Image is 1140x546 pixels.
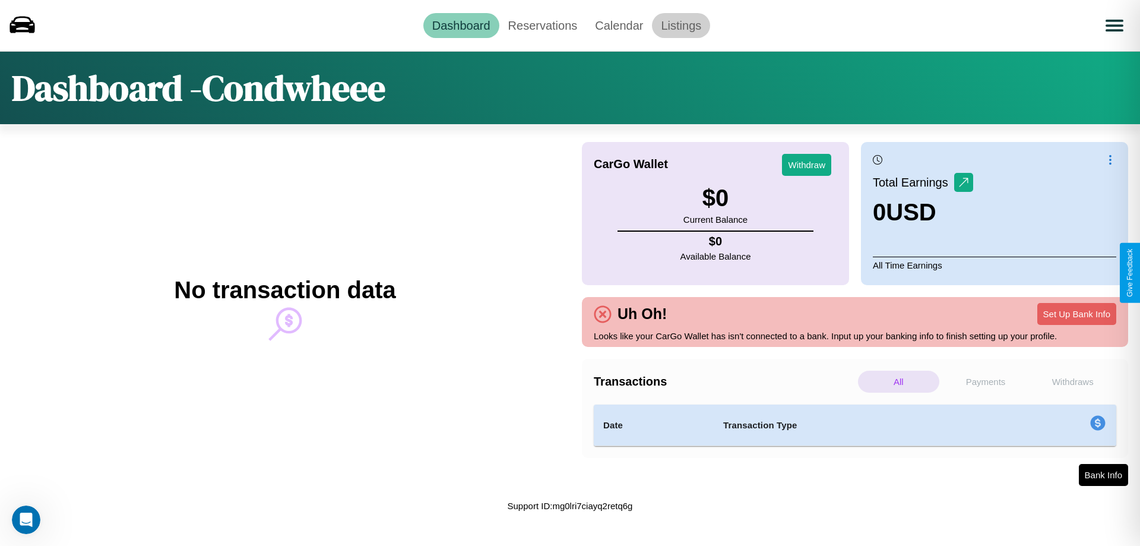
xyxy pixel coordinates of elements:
iframe: Intercom live chat [12,506,40,534]
p: Support ID: mg0lri7ciayq2retq6g [508,498,633,514]
p: Total Earnings [873,172,954,193]
h2: No transaction data [174,277,395,304]
p: All [858,371,939,393]
p: Payments [945,371,1027,393]
button: Bank Info [1079,464,1128,486]
p: Available Balance [680,248,751,264]
h1: Dashboard - Condwheee [12,64,385,112]
h3: $ 0 [683,185,748,212]
button: Set Up Bank Info [1037,303,1116,325]
h3: 0 USD [873,199,973,226]
table: simple table [594,405,1116,446]
a: Reservations [499,13,587,38]
h4: $ 0 [680,235,751,248]
div: Give Feedback [1126,249,1134,297]
h4: Uh Oh! [612,305,673,323]
p: Withdraws [1032,371,1113,393]
a: Listings [652,13,710,38]
h4: Transaction Type [723,418,993,433]
p: All Time Earnings [873,257,1116,273]
h4: Transactions [594,375,855,389]
a: Calendar [586,13,652,38]
h4: CarGo Wallet [594,157,668,171]
a: Dashboard [423,13,499,38]
button: Open menu [1098,9,1131,42]
button: Withdraw [782,154,831,176]
p: Looks like your CarGo Wallet has isn't connected to a bank. Input up your banking info to finish ... [594,328,1116,344]
p: Current Balance [683,212,748,228]
h4: Date [603,418,704,433]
